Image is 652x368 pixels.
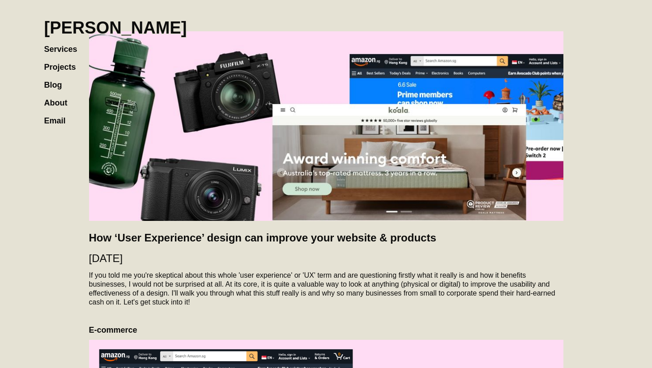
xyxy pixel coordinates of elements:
h2: [DATE] [89,250,563,266]
a: Email [44,107,75,125]
h2: How ‘User Experience’ design can improve your website & products [89,230,563,246]
strong: E-commerce [89,326,137,334]
a: Blog [44,72,71,89]
a: Projects [44,54,85,72]
p: ‍ [89,311,563,320]
h1: [PERSON_NAME] [44,18,187,38]
a: Services [44,36,86,54]
p: If you told me you're skeptical about this whole 'user experience' or 'UX' term and are questioni... [89,271,563,307]
a: home [44,9,187,38]
a: About [44,89,77,107]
